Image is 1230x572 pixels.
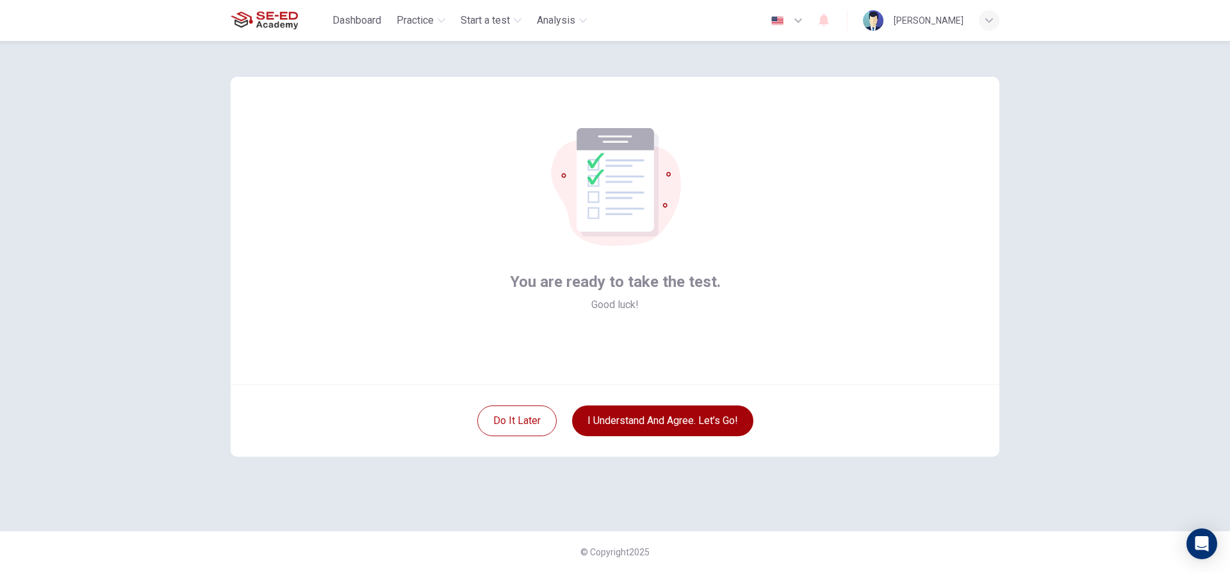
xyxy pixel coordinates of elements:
img: en [769,16,785,26]
div: [PERSON_NAME] [894,13,963,28]
img: SE-ED Academy logo [231,8,298,33]
button: Analysis [532,9,592,32]
span: © Copyright 2025 [580,547,650,557]
img: Profile picture [863,10,883,31]
button: Practice [391,9,450,32]
button: Start a test [455,9,527,32]
div: Open Intercom Messenger [1186,528,1217,559]
span: Practice [397,13,434,28]
span: Start a test [461,13,510,28]
span: Good luck! [591,297,639,313]
a: SE-ED Academy logo [231,8,327,33]
button: I understand and agree. Let’s go! [572,405,753,436]
button: Do it later [477,405,557,436]
span: Dashboard [332,13,381,28]
span: You are ready to take the test. [510,272,721,292]
button: Dashboard [327,9,386,32]
span: Analysis [537,13,575,28]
